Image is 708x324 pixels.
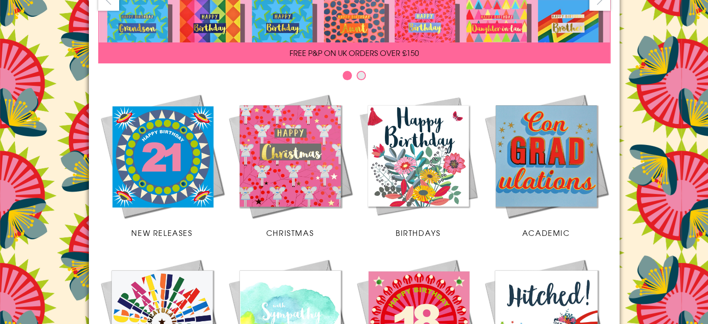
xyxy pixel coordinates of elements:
a: Christmas [226,92,354,238]
button: Carousel Page 1 (Current Slide) [343,71,352,80]
a: Birthdays [354,92,482,238]
span: Academic [522,227,570,238]
span: New Releases [131,227,192,238]
button: Carousel Page 2 [357,71,366,80]
span: Birthdays [396,227,440,238]
span: Christmas [266,227,314,238]
div: Carousel Pagination [98,70,610,85]
a: Academic [482,92,610,238]
span: FREE P&P ON UK ORDERS OVER £150 [290,47,419,58]
a: New Releases [98,92,226,238]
